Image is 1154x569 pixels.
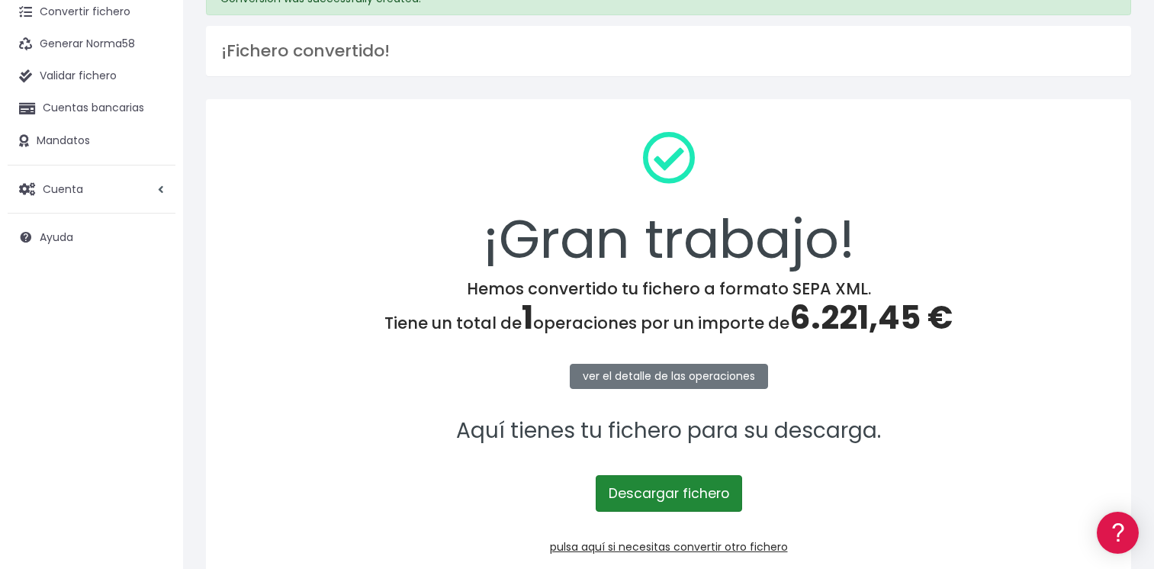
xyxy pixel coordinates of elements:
[40,230,73,245] span: Ayuda
[550,539,788,555] a: pulsa aquí si necesitas convertir otro fichero
[15,169,290,183] div: Convertir ficheros
[789,295,953,340] span: 6.221,45 €
[15,366,290,381] div: Programadores
[15,408,290,435] button: Contáctanos
[8,221,175,253] a: Ayuda
[15,130,290,153] a: Información general
[15,390,290,413] a: API
[15,303,290,317] div: Facturación
[43,181,83,196] span: Cuenta
[226,119,1111,279] div: ¡Gran trabajo!
[221,41,1116,61] h3: ¡Fichero convertido!
[210,439,294,454] a: POWERED BY ENCHANT
[15,327,290,351] a: General
[226,414,1111,448] p: Aquí tienes tu fichero para su descarga.
[15,240,290,264] a: Videotutoriales
[15,106,290,121] div: Información general
[8,28,175,60] a: Generar Norma58
[8,92,175,124] a: Cuentas bancarias
[8,125,175,157] a: Mandatos
[15,193,290,217] a: Formatos
[226,279,1111,337] h4: Hemos convertido tu fichero a formato SEPA XML. Tiene un total de operaciones por un importe de
[570,364,768,389] a: ver el detalle de las operaciones
[8,60,175,92] a: Validar fichero
[596,475,742,512] a: Descargar fichero
[15,217,290,240] a: Problemas habituales
[8,173,175,205] a: Cuenta
[522,295,533,340] span: 1
[15,264,290,288] a: Perfiles de empresas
